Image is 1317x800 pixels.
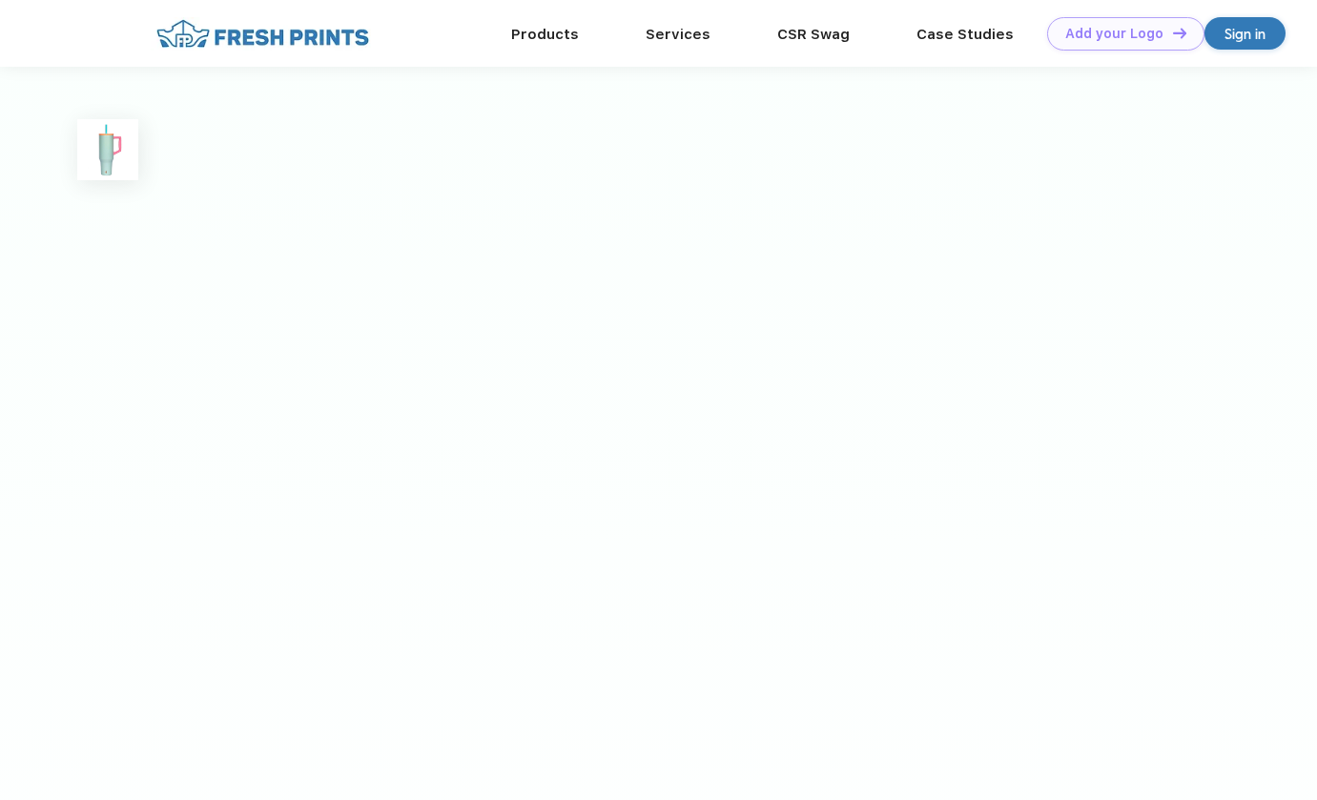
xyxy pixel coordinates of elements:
div: Sign in [1224,23,1266,45]
a: Products [511,26,579,43]
div: Add your Logo [1065,26,1163,42]
a: Sign in [1204,17,1286,50]
img: fo%20logo%202.webp [151,17,375,51]
img: func=resize&h=100 [77,119,138,180]
img: DT [1173,28,1186,38]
